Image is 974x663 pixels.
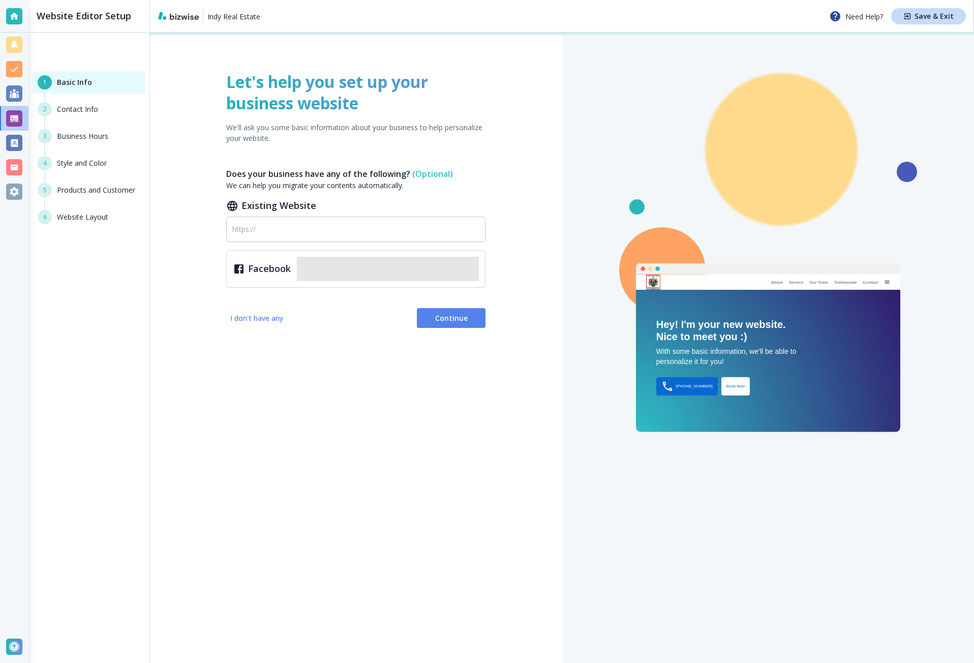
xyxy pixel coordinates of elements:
button: Continue [417,308,485,328]
div: Our Team [806,280,831,285]
p: Indy Real Estate [207,11,260,22]
div: [PHONE_NUMBER] [656,377,718,395]
input: https:// [232,225,479,234]
div: With some basic information, we'll be able to personalize it for you! [656,347,880,367]
button: 1Basic Info [33,71,145,94]
p: We'll ask you some basic information about your business to help personalize your website. [226,122,485,143]
span: I don't have any [230,313,283,323]
button: I don't have any [226,308,287,328]
h2: Website Editor Setup [37,9,131,23]
h6: Basic Info [57,77,92,88]
div: About [768,280,786,285]
p: We can help you migrate your contents automatically. [226,180,485,191]
div: Service [786,280,806,285]
p: Need Help? [829,10,883,22]
div: Contact [860,280,881,285]
h6: Does your business have any of the following? [226,168,485,180]
span: Continue [425,313,477,323]
div: Hey! I'm your new website. Nice to meet you :) [656,318,880,343]
div: Testimonial [831,280,860,285]
img: bizwise [158,12,199,20]
div: Facebook [233,262,291,276]
div: Book Now [721,377,750,395]
span: 1 [43,78,47,87]
span: (Optional) [412,168,453,179]
h2: Existing Website [226,199,485,213]
a: Indy Real Estate [207,8,260,24]
img: Indy Real Estate [646,275,660,290]
button: Save & Exit [891,8,966,24]
h4: Save & Exit [915,13,954,20]
h1: Let's help you set up your business website [226,71,485,114]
